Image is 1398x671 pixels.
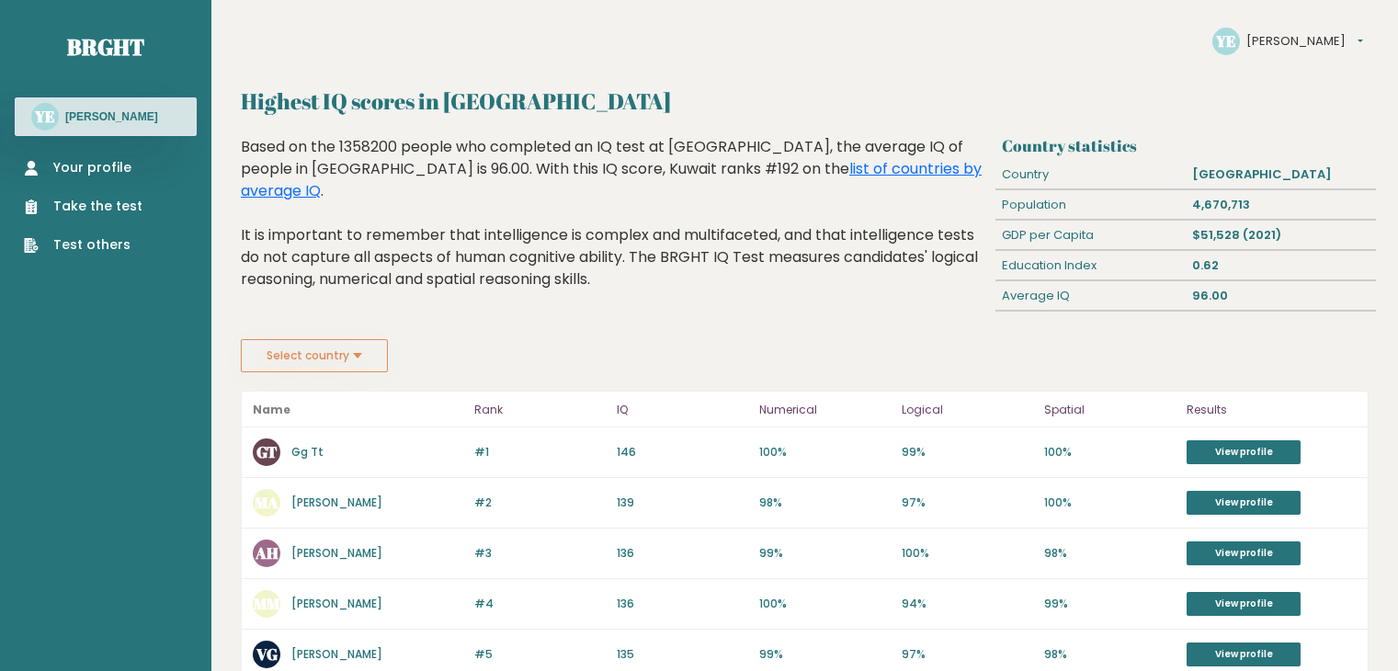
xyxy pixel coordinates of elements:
[474,646,606,663] p: #5
[1186,221,1376,250] div: $51,528 (2021)
[617,444,748,461] p: 146
[759,399,891,421] p: Numerical
[24,197,142,216] a: Take the test
[902,444,1033,461] p: 99%
[291,495,382,510] a: [PERSON_NAME]
[253,402,290,417] b: Name
[1186,160,1376,189] div: [GEOGRAPHIC_DATA]
[1187,399,1357,421] p: Results
[902,596,1033,612] p: 94%
[1187,592,1301,616] a: View profile
[617,545,748,562] p: 136
[617,495,748,511] p: 139
[902,399,1033,421] p: Logical
[291,545,382,561] a: [PERSON_NAME]
[474,495,606,511] p: #2
[759,495,891,511] p: 98%
[902,646,1033,663] p: 97%
[241,339,388,372] button: Select country
[1186,251,1376,280] div: 0.62
[1044,646,1176,663] p: 98%
[759,444,891,461] p: 100%
[241,85,1369,118] h2: Highest IQ scores in [GEOGRAPHIC_DATA]
[759,646,891,663] p: 99%
[617,596,748,612] p: 136
[24,235,142,255] a: Test others
[1002,136,1369,155] h3: Country statistics
[995,190,1186,220] div: Population
[291,596,382,611] a: [PERSON_NAME]
[1187,643,1301,666] a: View profile
[255,492,278,513] text: MA
[1044,495,1176,511] p: 100%
[1044,444,1176,461] p: 100%
[995,221,1186,250] div: GDP per Capita
[241,136,988,318] div: Based on the 1358200 people who completed an IQ test at [GEOGRAPHIC_DATA], the average IQ of peop...
[291,444,324,460] a: Gg Tt
[902,495,1033,511] p: 97%
[24,158,142,177] a: Your profile
[1044,399,1176,421] p: Spatial
[254,593,280,614] text: MM
[617,399,748,421] p: IQ
[1187,440,1301,464] a: View profile
[1246,32,1363,51] button: [PERSON_NAME]
[1215,30,1236,51] text: YE
[241,158,982,201] a: list of countries by average IQ
[902,545,1033,562] p: 100%
[995,251,1186,280] div: Education Index
[291,646,382,662] a: [PERSON_NAME]
[1186,190,1376,220] div: 4,670,713
[1186,281,1376,311] div: 96.00
[67,32,144,62] a: Brght
[255,542,278,563] text: AH
[995,160,1186,189] div: Country
[1044,545,1176,562] p: 98%
[759,545,891,562] p: 99%
[474,596,606,612] p: #4
[995,281,1186,311] div: Average IQ
[474,399,606,421] p: Rank
[65,109,158,124] h3: [PERSON_NAME]
[1187,541,1301,565] a: View profile
[256,441,278,462] text: GT
[1044,596,1176,612] p: 99%
[1187,491,1301,515] a: View profile
[256,643,278,665] text: VG
[474,545,606,562] p: #3
[34,106,55,127] text: YE
[617,646,748,663] p: 135
[759,596,891,612] p: 100%
[474,444,606,461] p: #1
